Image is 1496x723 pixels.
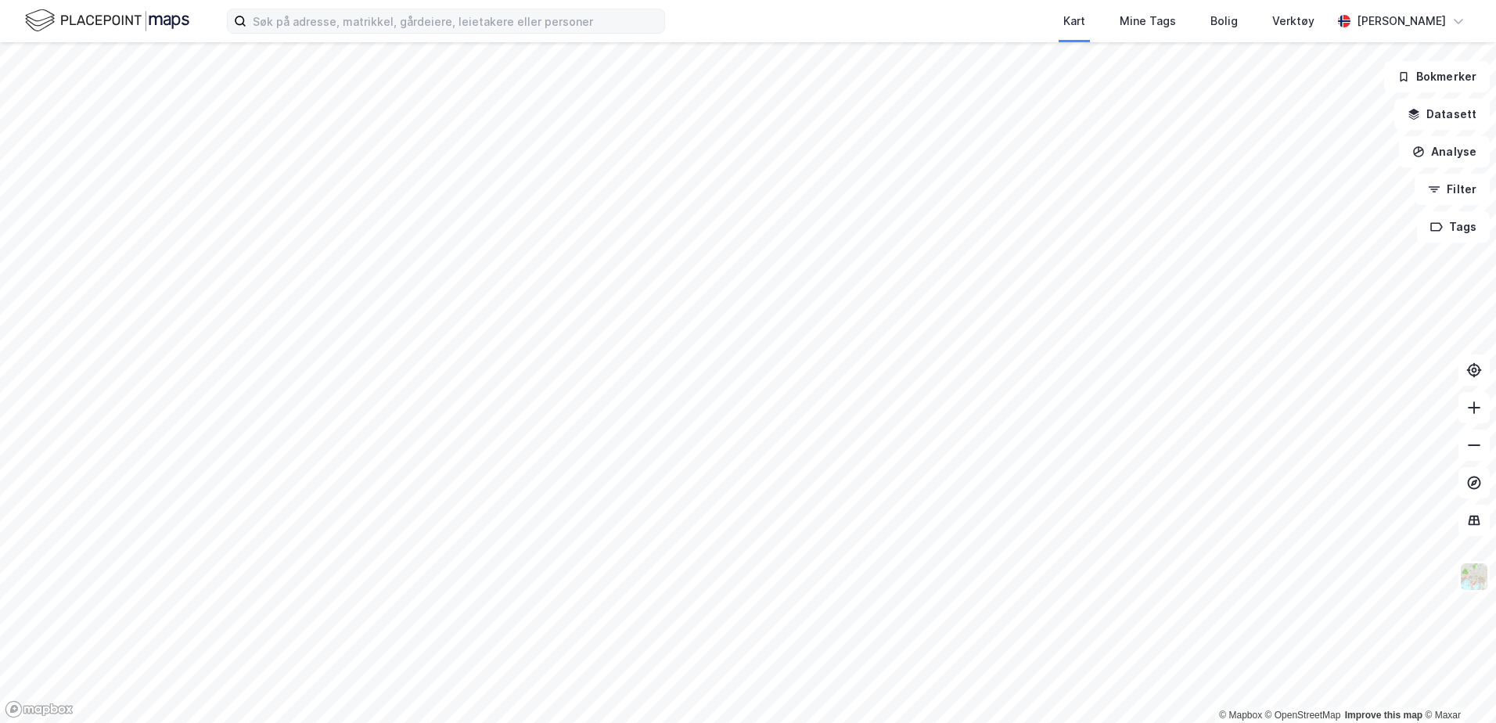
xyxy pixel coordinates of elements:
[246,9,664,33] input: Søk på adresse, matrikkel, gårdeiere, leietakere eller personer
[1219,710,1262,721] a: Mapbox
[5,700,74,718] a: Mapbox homepage
[1417,211,1490,243] button: Tags
[1357,12,1446,31] div: [PERSON_NAME]
[1415,174,1490,205] button: Filter
[1399,136,1490,167] button: Analyse
[1345,710,1422,721] a: Improve this map
[1210,12,1238,31] div: Bolig
[1272,12,1314,31] div: Verktøy
[1418,648,1496,723] iframe: Chat Widget
[1384,61,1490,92] button: Bokmerker
[1120,12,1176,31] div: Mine Tags
[1394,99,1490,130] button: Datasett
[1063,12,1085,31] div: Kart
[1459,562,1489,592] img: Z
[25,7,189,34] img: logo.f888ab2527a4732fd821a326f86c7f29.svg
[1265,710,1341,721] a: OpenStreetMap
